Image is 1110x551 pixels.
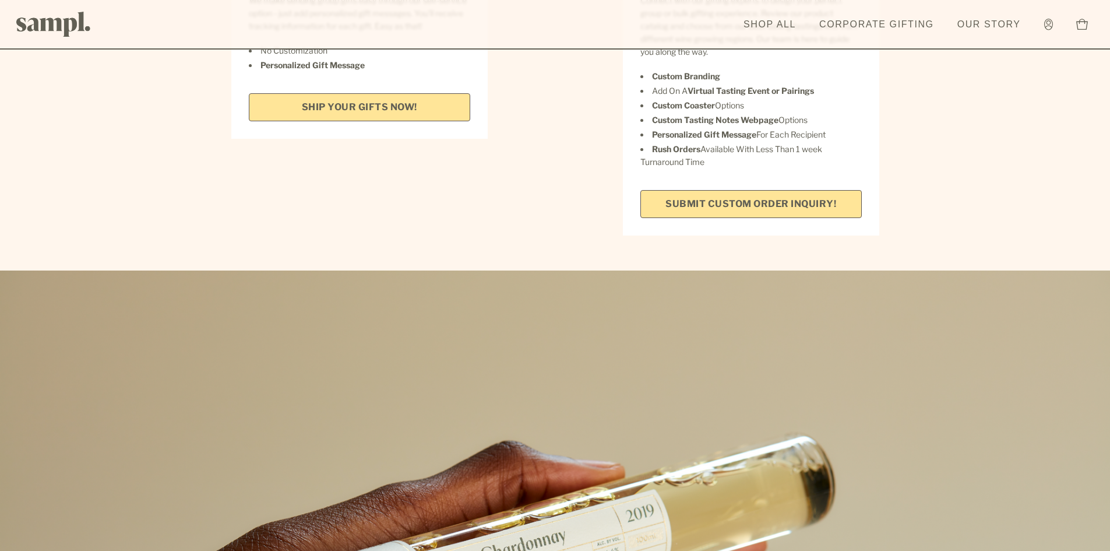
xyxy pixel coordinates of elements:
[688,86,814,96] strong: Virtual Tasting Event or Pairings
[249,44,470,57] li: No Customization
[652,115,778,125] strong: Custom Tasting Notes Webpage
[640,143,862,169] li: Available With Less Than 1 week Turnaround Time
[652,129,756,139] strong: Personalized Gift Message
[738,12,802,37] a: Shop All
[640,85,862,97] li: Add On A
[260,60,365,70] strong: Personalized Gift Message
[640,190,862,218] a: Submit Custom Order Inquiry!
[652,144,700,154] strong: Rush Orders
[813,12,940,37] a: Corporate Gifting
[952,12,1027,37] a: Our Story
[640,99,862,112] li: Options
[249,93,470,121] a: SHIP YOUR GIFTS NOW!
[652,71,720,81] strong: Custom Branding
[16,12,91,37] img: Sampl logo
[640,114,862,127] li: Options
[652,100,715,110] strong: Custom Coaster
[640,128,862,141] li: For Each Recipient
